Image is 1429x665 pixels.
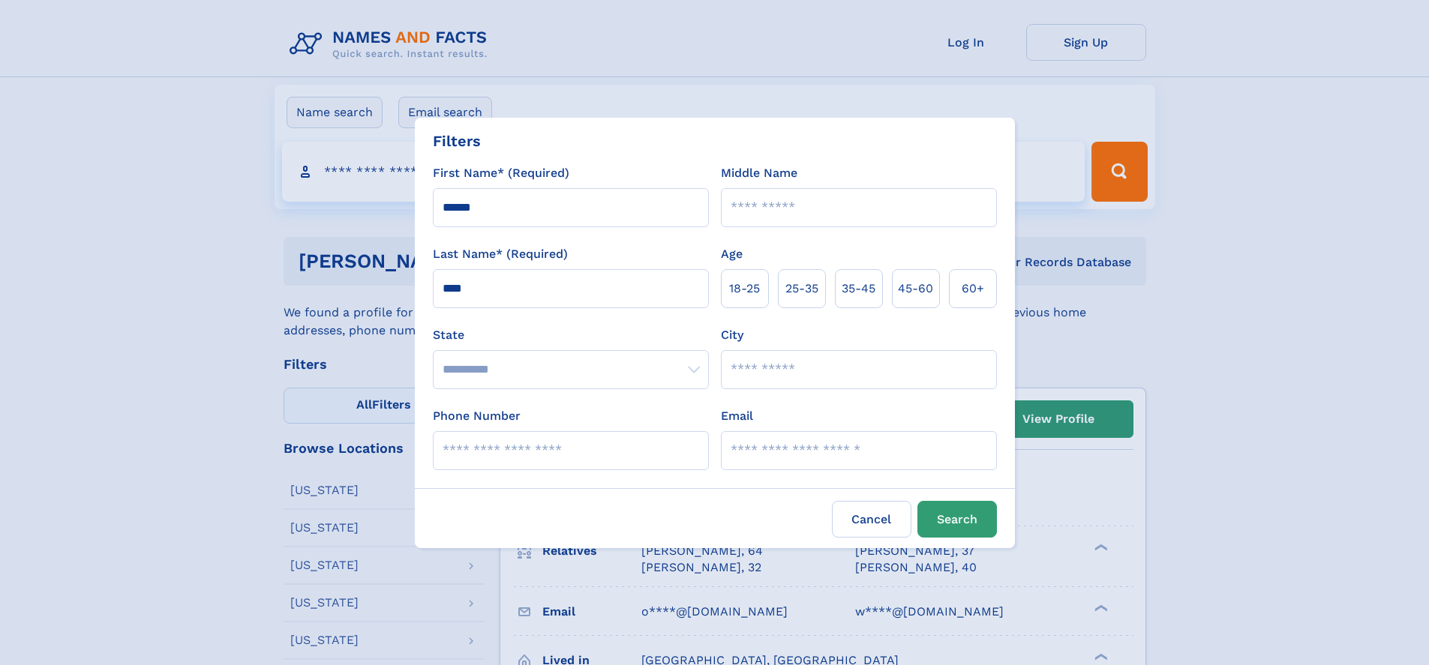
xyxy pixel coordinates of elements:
label: Email [721,407,753,425]
label: State [433,326,709,344]
button: Search [917,501,997,538]
span: 18‑25 [729,280,760,298]
label: Cancel [832,501,911,538]
label: Age [721,245,743,263]
label: First Name* (Required) [433,164,569,182]
div: Filters [433,130,481,152]
span: 25‑35 [785,280,818,298]
span: 35‑45 [842,280,875,298]
label: Phone Number [433,407,521,425]
span: 45‑60 [898,280,933,298]
span: 60+ [962,280,984,298]
label: Middle Name [721,164,797,182]
label: Last Name* (Required) [433,245,568,263]
label: City [721,326,743,344]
